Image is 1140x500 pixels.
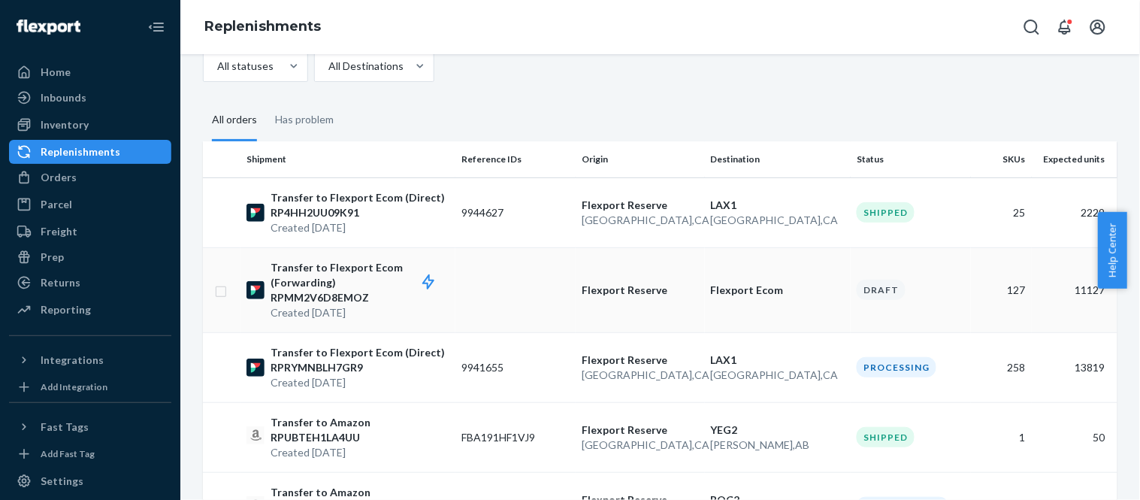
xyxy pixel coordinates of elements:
[1032,177,1117,247] td: 2229
[271,415,449,445] p: Transfer to Amazon RPUBTEH1LA4UU
[711,198,845,213] p: LAX1
[582,353,699,368] p: Flexport Reserve
[41,275,80,290] div: Returns
[328,59,404,74] div: All Destinations
[711,213,845,228] p: [GEOGRAPHIC_DATA] , CA
[711,438,845,453] p: [PERSON_NAME] , AB
[971,402,1031,472] td: 1
[9,220,171,244] a: Freight
[711,353,845,368] p: LAX1
[275,100,334,139] div: Has problem
[271,345,449,375] p: Transfer to Flexport Ecom (Direct) RPRYMNBLH7GR9
[41,65,71,80] div: Home
[9,415,171,439] button: Fast Tags
[711,423,845,438] p: YEG2
[9,378,171,396] a: Add Integration
[582,438,699,453] p: [GEOGRAPHIC_DATA] , CA
[9,140,171,164] a: Replenishments
[9,192,171,217] a: Parcel
[271,305,449,320] p: Created [DATE]
[41,117,89,132] div: Inventory
[41,170,77,185] div: Orders
[971,177,1031,247] td: 25
[576,141,705,177] th: Origin
[582,283,699,298] p: Flexport Reserve
[41,380,107,393] div: Add Integration
[455,141,576,177] th: Reference IDs
[9,469,171,493] a: Settings
[582,198,699,213] p: Flexport Reserve
[204,18,321,35] a: Replenishments
[1032,141,1117,177] th: Expected units
[271,445,449,460] p: Created [DATE]
[41,224,77,239] div: Freight
[711,368,845,383] p: [GEOGRAPHIC_DATA] , CA
[1032,332,1117,402] td: 13819
[327,59,328,74] input: All Destinations
[41,302,91,317] div: Reporting
[9,113,171,137] a: Inventory
[1083,12,1113,42] button: Open account menu
[1017,12,1047,42] button: Open Search Box
[9,445,171,463] a: Add Fast Tag
[9,348,171,372] button: Integrations
[1032,247,1117,332] td: 11127
[9,271,171,295] a: Returns
[582,423,699,438] p: Flexport Reserve
[212,100,257,141] div: All orders
[857,427,915,447] div: Shipped
[41,420,89,435] div: Fast Tags
[9,86,171,110] a: Inbounds
[9,165,171,189] a: Orders
[971,141,1031,177] th: SKUs
[851,141,971,177] th: Status
[240,141,455,177] th: Shipment
[9,60,171,84] a: Home
[41,447,95,460] div: Add Fast Tag
[455,332,576,402] td: 9941655
[9,298,171,322] a: Reporting
[41,474,83,489] div: Settings
[1098,212,1127,289] button: Help Center
[217,59,274,74] div: All statuses
[582,368,699,383] p: [GEOGRAPHIC_DATA] , CA
[857,280,906,300] div: Draft
[711,283,845,298] p: Flexport Ecom
[1050,12,1080,42] button: Open notifications
[216,59,217,74] input: All statuses
[271,260,449,305] p: Transfer to Flexport Ecom (Forwarding) RPMM2V6D8EMOZ
[1032,402,1117,472] td: 50
[857,202,915,223] div: Shipped
[271,190,449,220] p: Transfer to Flexport Ecom (Direct) RP4HH2UU09K91
[141,12,171,42] button: Close Navigation
[971,332,1031,402] td: 258
[857,357,936,377] div: Processing
[17,20,80,35] img: Flexport logo
[455,402,576,472] td: FBA191HF1VJ9
[9,245,171,269] a: Prep
[41,353,104,368] div: Integrations
[455,177,576,247] td: 9944627
[41,90,86,105] div: Inbounds
[271,220,449,235] p: Created [DATE]
[271,375,449,390] p: Created [DATE]
[582,213,699,228] p: [GEOGRAPHIC_DATA] , CA
[41,250,64,265] div: Prep
[192,5,333,49] ol: breadcrumbs
[971,247,1031,332] td: 127
[705,141,851,177] th: Destination
[41,197,72,212] div: Parcel
[41,144,120,159] div: Replenishments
